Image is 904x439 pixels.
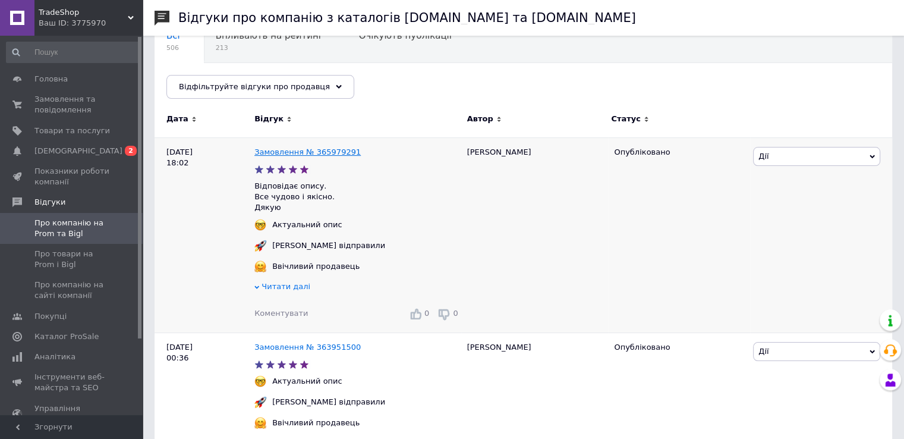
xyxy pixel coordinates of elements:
span: [DEMOGRAPHIC_DATA] [34,146,122,156]
span: Каталог ProSale [34,331,99,342]
div: [PERSON_NAME] [461,137,609,333]
div: Опубліковано [614,147,744,158]
span: 0 [424,309,429,318]
p: Відповідає опису. Все чудово і якісно. Дякую [254,181,461,214]
span: 0 [453,309,458,318]
span: Відгук [254,114,284,124]
span: Впливають на рейтинг [216,30,323,41]
img: :hugging_face: [254,261,266,272]
span: 213 [216,43,323,52]
span: 506 [166,43,180,52]
span: TradeShop [39,7,128,18]
span: Всі [166,30,180,41]
img: :hugging_face: [254,417,266,429]
div: Актуальний опис [269,219,345,230]
img: :nerd_face: [254,375,266,387]
a: Замовлення № 363951500 [254,343,361,352]
span: Товари та послуги [34,126,110,136]
span: Інструменти веб-майстра та SEO [34,372,110,393]
h1: Відгуки про компанію з каталогів [DOMAIN_NAME] та [DOMAIN_NAME] [178,11,636,25]
span: Коментувати [254,309,308,318]
span: Про товари на Prom і Bigl [34,249,110,270]
div: [PERSON_NAME] відправили [269,240,388,251]
div: Читати далі [254,281,461,295]
img: :rocket: [254,396,266,408]
div: Коментувати [254,308,308,319]
span: Покупці [34,311,67,322]
span: Показники роботи компанії [34,166,110,187]
span: Читати далі [262,282,310,291]
span: Про компанію на сайті компанії [34,280,110,301]
img: :nerd_face: [254,219,266,231]
span: Автор [467,114,493,124]
span: Опубліковані без комен... [166,76,287,86]
div: Ввічливий продавець [269,261,363,272]
span: Управління сайтом [34,403,110,425]
span: 2 [125,146,137,156]
div: Ваш ID: 3775970 [39,18,143,29]
div: Опубліковані без коментаря [155,63,311,108]
span: Очікують публікації [359,30,452,41]
div: Актуальний опис [269,376,345,387]
span: Відгуки [34,197,65,208]
span: Головна [34,74,68,84]
img: :rocket: [254,240,266,252]
div: [DATE] 18:02 [155,137,254,333]
div: Опубліковано [614,342,744,353]
a: Замовлення № 365979291 [254,148,361,156]
span: Замовлення та повідомлення [34,94,110,115]
div: [PERSON_NAME] відправили [269,397,388,407]
span: Дії [758,347,768,356]
span: Дії [758,152,768,161]
span: Статус [611,114,641,124]
div: Ввічливий продавець [269,418,363,428]
input: Пошук [6,42,140,63]
span: Дата [166,114,188,124]
span: Відфільтруйте відгуки про продавця [179,82,330,91]
span: Аналітика [34,352,75,362]
span: Про компанію на Prom та Bigl [34,218,110,239]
